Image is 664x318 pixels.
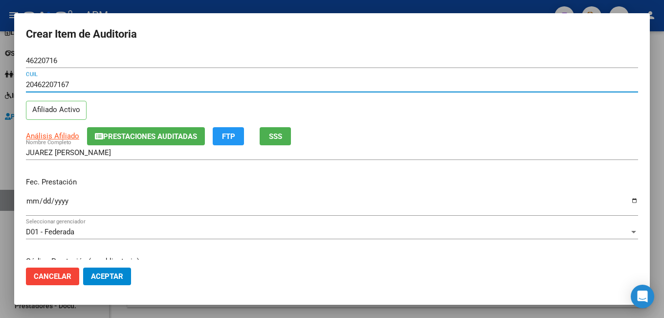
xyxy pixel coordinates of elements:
[26,268,79,285] button: Cancelar
[222,132,235,141] span: FTP
[26,227,74,236] span: D01 - Federada
[631,285,654,308] div: Open Intercom Messenger
[91,272,123,281] span: Aceptar
[269,132,282,141] span: SSS
[34,272,71,281] span: Cancelar
[213,127,244,145] button: FTP
[87,127,205,145] button: Prestaciones Auditadas
[26,132,79,140] span: Análisis Afiliado
[26,25,638,44] h2: Crear Item de Auditoria
[83,268,131,285] button: Aceptar
[103,132,197,141] span: Prestaciones Auditadas
[26,101,87,120] p: Afiliado Activo
[26,177,638,188] p: Fec. Prestación
[26,256,638,267] p: Código Prestación (no obligatorio)
[260,127,291,145] button: SSS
